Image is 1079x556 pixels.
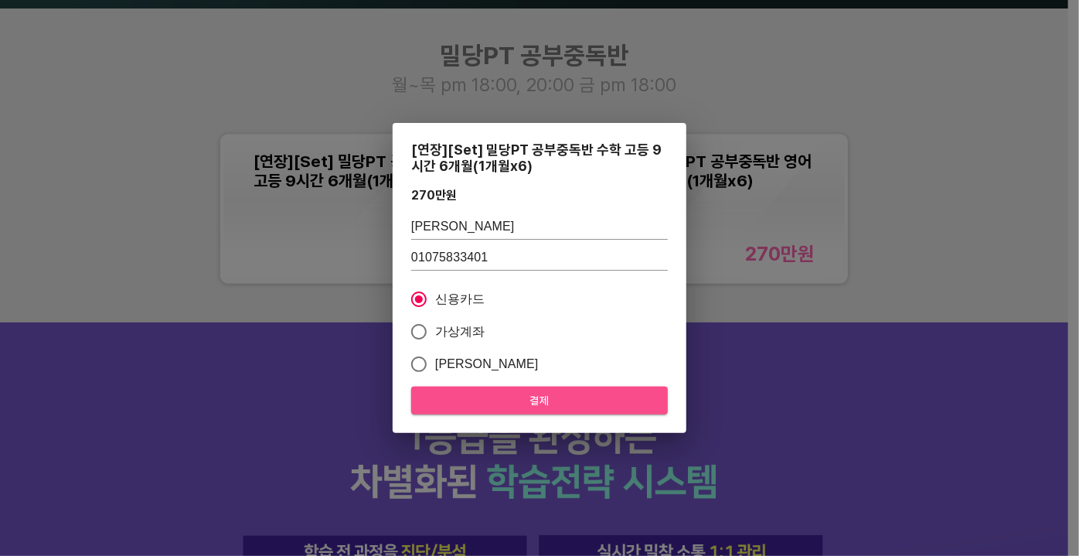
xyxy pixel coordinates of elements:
[435,355,539,374] span: [PERSON_NAME]
[411,387,668,415] button: 결제
[411,142,668,174] div: [연장][Set] 밀당PT 공부중독반 수학 고등 9시간 6개월(1개월x6)
[435,322,485,341] span: 가상계좌
[411,215,668,240] input: 학생 이름
[424,391,655,411] span: 결제
[435,290,485,309] span: 신용카드
[411,188,457,203] div: 270만 원
[411,246,668,271] input: 학생 연락처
